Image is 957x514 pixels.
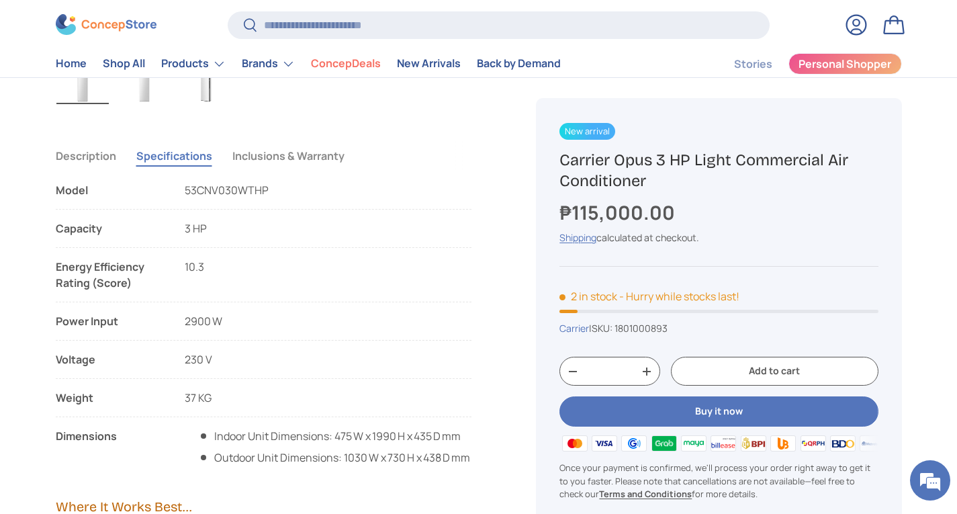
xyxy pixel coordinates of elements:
p: Once your payment is confirmed, we'll process your order right away to get it to you faster. Plea... [559,462,878,501]
div: Energy Efficiency Rating (Score) [56,259,163,291]
img: bpi [739,433,768,454]
button: Inclusions & Warranty [232,140,345,171]
nav: Secondary [702,50,902,77]
p: - Hurry while stocks last! [619,289,739,304]
a: ConcepDeals [311,51,381,77]
a: Back by Demand [477,51,561,77]
a: Carrier [559,322,589,335]
span: SKU: [592,322,612,335]
nav: Primary [56,50,561,77]
img: maya [679,433,709,454]
img: ubp [768,433,798,454]
img: ConcepStore [56,15,156,36]
div: Power Input [56,313,163,329]
a: Stories [734,51,772,77]
button: Add to cart [671,357,878,386]
span: New arrival [559,123,615,140]
span: 53CNV030WTHP [185,183,269,198]
summary: Brands [234,50,303,77]
img: metrobank [858,433,887,454]
img: qrph [798,433,827,454]
button: Specifications [136,140,212,171]
img: grabpay [649,433,678,454]
div: Model [56,182,163,198]
span: 3 HP [185,221,207,236]
a: Shipping [559,231,596,244]
span: Indoor Unit Dimensions: 475 W x 1990 H x 435 D mm [198,428,470,444]
span: 2 in stock [559,289,617,304]
div: Dimensions [56,428,163,466]
span: 230 V [185,352,212,367]
div: Minimize live chat window [220,7,253,39]
strong: ₱115,000.00 [559,200,678,226]
a: Personal Shopper [788,53,902,75]
button: Description [56,140,116,171]
img: gcash [619,433,649,454]
span: 1801000893 [614,322,668,335]
span: We're online! [78,169,185,305]
img: visa [590,433,619,454]
div: calculated at checkout. [559,230,878,245]
span: 37 KG [185,390,212,405]
div: Capacity [56,220,163,237]
span: 10.3 [185,259,204,274]
button: Buy it now [559,396,878,427]
span: | [589,322,668,335]
summary: Products [153,50,234,77]
span: 2900 W [185,314,222,329]
div: Chat with us now [70,75,226,93]
a: Terms and Conditions [599,488,692,500]
div: Weight [56,390,163,406]
textarea: Type your message and hit 'Enter' [7,367,256,414]
a: Home [56,51,87,77]
span: Outdoor Unit Dimensions: 1030 W x 730 H x 438 D mm [198,450,470,465]
a: New Arrivals [397,51,461,77]
h1: Carrier Opus 3 HP Light Commercial Air Conditioner [559,150,878,191]
span: Personal Shopper [799,59,891,70]
div: Voltage [56,351,163,368]
a: Shop All [103,51,145,77]
img: billease [709,433,738,454]
img: bdo [828,433,858,454]
img: master [559,433,589,454]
